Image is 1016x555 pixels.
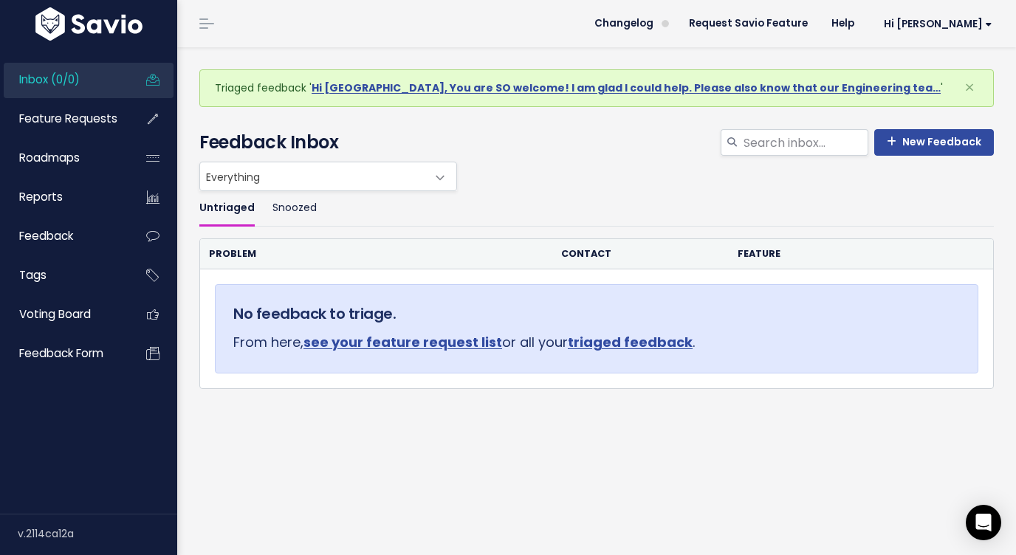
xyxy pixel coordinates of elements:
img: logo-white.9d6f32f41409.svg [32,7,146,41]
span: Roadmaps [19,150,80,165]
h5: No feedback to triage. [233,303,960,325]
a: New Feedback [874,129,994,156]
a: Tags [4,258,123,292]
ul: Filter feature requests [199,191,994,226]
a: Reports [4,180,123,214]
a: see your feature request list [303,333,502,351]
span: Everything [200,162,427,190]
th: Contact [552,239,729,269]
a: Hi [PERSON_NAME] [866,13,1004,35]
a: Inbox (0/0) [4,63,123,97]
a: Hi [GEOGRAPHIC_DATA], You are SO welcome! I am glad I could help. Please also know that our Engin... [312,80,941,95]
a: Feedback form [4,337,123,370]
th: Problem [200,239,552,269]
a: Feature Requests [4,102,123,136]
a: Help [820,13,866,35]
a: Voting Board [4,297,123,331]
span: Hi [PERSON_NAME] [884,18,992,30]
span: Everything [199,162,457,191]
th: Feature [729,239,949,269]
div: v.2114ca12a [18,514,177,553]
div: Triaged feedback ' ' [199,69,994,107]
span: Inbox (0/0) [19,72,80,87]
span: Reports [19,189,63,204]
h4: Feedback Inbox [199,129,994,156]
a: Untriaged [199,191,255,226]
span: × [964,75,975,100]
a: triaged feedback [568,333,693,351]
p: From here, or all your . [233,331,960,354]
a: Feedback [4,219,123,253]
a: Roadmaps [4,141,123,175]
span: Voting Board [19,306,91,322]
span: Feedback [19,228,73,244]
button: Close [950,70,989,106]
span: Changelog [594,18,653,29]
a: Request Savio Feature [677,13,820,35]
input: Search inbox... [742,129,868,156]
a: Snoozed [272,191,317,226]
div: Open Intercom Messenger [966,505,1001,540]
span: Feature Requests [19,111,117,126]
span: Feedback form [19,345,103,361]
span: Tags [19,267,47,283]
